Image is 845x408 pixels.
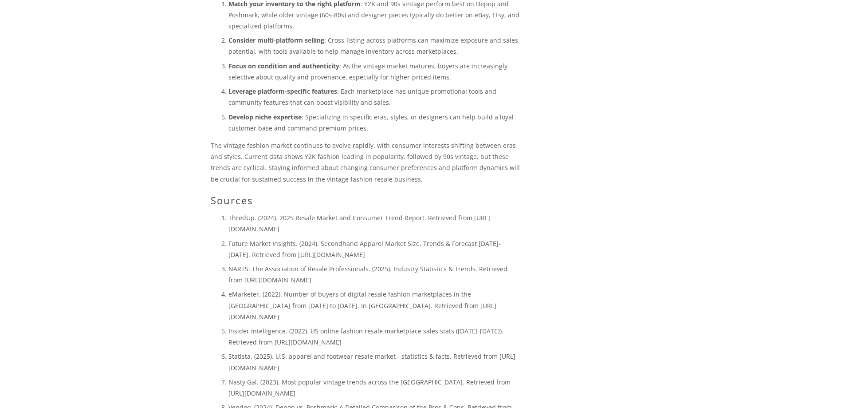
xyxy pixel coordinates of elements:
[228,86,522,108] p: : Each marketplace has unique promotional tools and community features that can boost visibility ...
[228,289,522,322] p: eMarketer. (2022). Number of buyers of digital resale fashion marketplaces in the [GEOGRAPHIC_DAT...
[228,35,522,57] p: : Cross-listing across platforms can maximize exposure and sales potential, with tools available ...
[211,194,522,206] h2: Sources
[228,351,522,373] p: Statista. (2025). U.S. apparel and footwear resale market - statistics & facts. Retrieved from [U...
[228,238,522,260] p: Future Market Insights. (2024). Secondhand Apparel Market Size, Trends & Forecast [DATE]-[DATE]. ...
[228,325,522,348] p: Insider Intelligence. (2022). US online fashion resale marketplace sales stats ([DATE]-[DATE]). R...
[228,60,522,83] p: : As the vintage market matures, buyers are increasingly selective about quality and provenance, ...
[228,263,522,285] p: NARTS: The Association of Resale Professionals. (2025). Industry Statistics & Trends. Retrieved f...
[228,36,324,44] strong: Consider multi-platform selling
[228,111,522,134] p: : Specializing in specific eras, styles, or designers can help build a loyal customer base and co...
[228,212,522,234] p: ThredUp. (2024). 2025 Resale Market and Consumer Trend Report. Retrieved from [URL][DOMAIN_NAME]
[211,140,522,185] p: The vintage fashion market continues to evolve rapidly, with consumer interests shifting between ...
[228,376,522,399] p: Nasty Gal. (2023). Most popular vintage trends across the [GEOGRAPHIC_DATA]. Retrieved from [URL]...
[228,87,337,95] strong: Leverage platform-specific features
[228,113,302,121] strong: Develop niche expertise
[228,62,339,70] strong: Focus on condition and authenticity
